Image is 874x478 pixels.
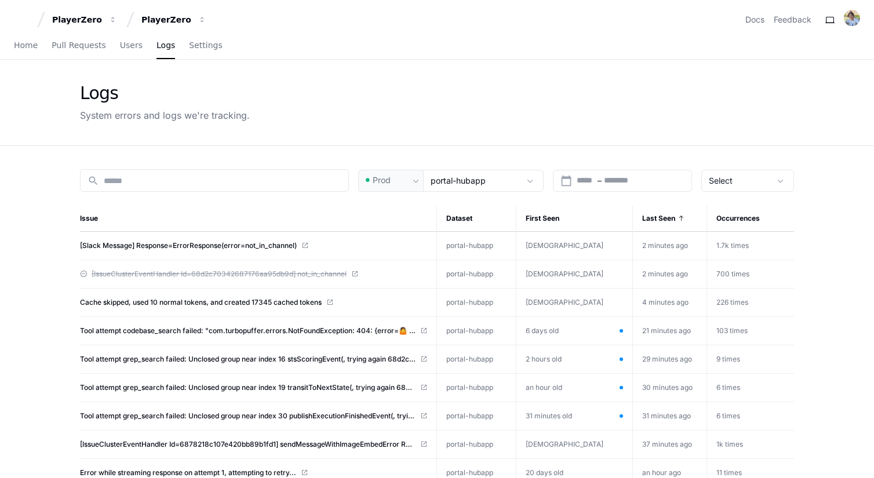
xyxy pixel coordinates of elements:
[189,32,222,59] a: Settings
[633,289,707,317] td: 4 minutes ago
[560,175,572,187] button: Open calendar
[716,411,740,420] span: 6 times
[14,32,38,59] a: Home
[516,374,632,402] td: an hour old
[88,175,99,187] mat-icon: search
[526,214,559,223] span: First Seen
[437,317,516,345] td: portal-hubapp
[80,326,416,335] span: Tool attempt codebase_search failed: "com.turbopuffer.errors.NotFoundException: 404: {error=🤷 nam...
[80,355,427,364] a: Tool attempt grep_search failed: Unclosed group near index 16 stsScoringEvent(, trying again 68d2...
[431,176,486,185] span: portal-hubapp
[844,10,860,26] img: avatar
[516,289,632,316] td: [DEMOGRAPHIC_DATA]
[141,14,191,25] div: PlayerZero
[437,289,516,317] td: portal-hubapp
[633,374,707,402] td: 30 minutes ago
[80,83,250,104] div: Logs
[560,175,572,187] mat-icon: calendar_today
[516,232,632,260] td: [DEMOGRAPHIC_DATA]
[745,14,764,25] a: Docs
[156,42,175,49] span: Logs
[716,383,740,392] span: 6 times
[80,355,416,364] span: Tool attempt grep_search failed: Unclosed group near index 16 stsScoringEvent(, trying again 68d2...
[633,232,707,260] td: 2 minutes ago
[709,176,733,185] span: Select
[156,32,175,59] a: Logs
[633,402,707,430] td: 31 minutes ago
[437,430,516,459] td: portal-hubapp
[774,14,811,25] button: Feedback
[716,269,749,278] span: 700 times
[80,206,437,232] th: Issue
[80,383,427,392] a: Tool attempt grep_search failed: Unclosed group near index 19 transitToNextState(, trying again 6...
[80,440,427,449] a: [IssueClusterEventHandler Id=6878218c107e420bb89b1fd1] sendMessageWithImageEmbedError Response=fa...
[437,374,516,402] td: portal-hubapp
[707,206,794,232] th: Occurrences
[716,440,743,448] span: 1k times
[373,174,391,186] span: Prod
[642,214,675,223] span: Last Seen
[189,42,222,49] span: Settings
[437,260,516,289] td: portal-hubapp
[516,345,632,373] td: 2 hours old
[80,468,296,477] span: Error while streaming response on attempt 1, attempting to retry...
[14,42,38,49] span: Home
[52,32,105,59] a: Pull Requests
[80,298,322,307] span: Cache skipped, used 10 normal tokens, and created 17345 cached tokens
[437,206,516,232] th: Dataset
[137,9,211,30] button: PlayerZero
[598,175,602,187] span: –
[716,241,749,250] span: 1.7k times
[80,298,427,307] a: Cache skipped, used 10 normal tokens, and created 17345 cached tokens
[52,42,105,49] span: Pull Requests
[80,411,427,421] a: Tool attempt grep_search failed: Unclosed group near index 30 publishExecutionFinishedEvent(, try...
[716,326,748,335] span: 103 times
[120,42,143,49] span: Users
[120,32,143,59] a: Users
[437,232,516,260] td: portal-hubapp
[80,468,427,477] a: Error while streaming response on attempt 1, attempting to retry...
[633,317,707,345] td: 21 minutes ago
[437,345,516,374] td: portal-hubapp
[80,383,416,392] span: Tool attempt grep_search failed: Unclosed group near index 19 transitToNextState(, trying again 6...
[633,260,707,289] td: 2 minutes ago
[80,440,416,449] span: [IssueClusterEventHandler Id=6878218c107e420bb89b1fd1] sendMessageWithImageEmbedError Response=fa...
[633,430,707,459] td: 37 minutes ago
[716,355,740,363] span: 9 times
[52,14,102,25] div: PlayerZero
[80,411,416,421] span: Tool attempt grep_search failed: Unclosed group near index 30 publishExecutionFinishedEvent(, try...
[516,317,632,345] td: 6 days old
[633,345,707,374] td: 29 minutes ago
[516,402,632,430] td: 31 minutes old
[516,260,632,288] td: [DEMOGRAPHIC_DATA]
[716,468,742,477] span: 11 times
[80,241,427,250] a: [Slack Message] Response=ErrorResponse(error=not_in_channel)
[80,326,427,335] a: Tool attempt codebase_search failed: "com.turbopuffer.errors.NotFoundException: 404: {error=🤷 nam...
[92,269,347,279] span: [IssueClusterEventHandler Id=68d2c70342687176aa95db9d] not_in_channel
[516,430,632,458] td: [DEMOGRAPHIC_DATA]
[437,402,516,430] td: portal-hubapp
[716,298,748,306] span: 226 times
[48,9,122,30] button: PlayerZero
[80,108,250,122] div: System errors and logs we're tracking.
[80,241,297,250] span: [Slack Message] Response=ErrorResponse(error=not_in_channel)
[80,269,427,279] a: [IssueClusterEventHandler Id=68d2c70342687176aa95db9d] not_in_channel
